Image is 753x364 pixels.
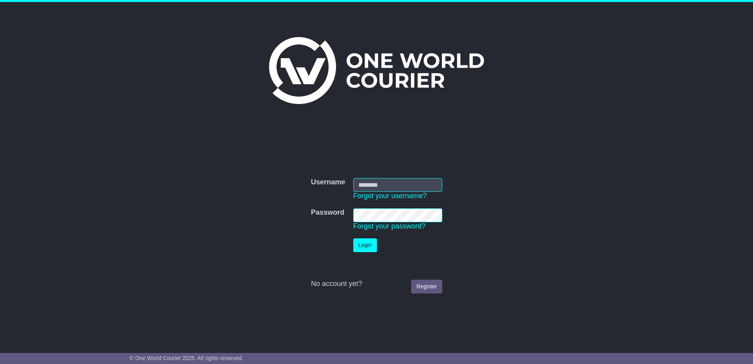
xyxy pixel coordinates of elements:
img: One World [269,37,484,104]
div: No account yet? [311,280,442,288]
a: Register [411,280,442,293]
label: Username [311,178,345,187]
a: Forgot your username? [353,192,427,200]
span: © One World Courier 2025. All rights reserved. [130,355,243,361]
button: Login [353,238,377,252]
a: Forgot your password? [353,222,426,230]
label: Password [311,208,344,217]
